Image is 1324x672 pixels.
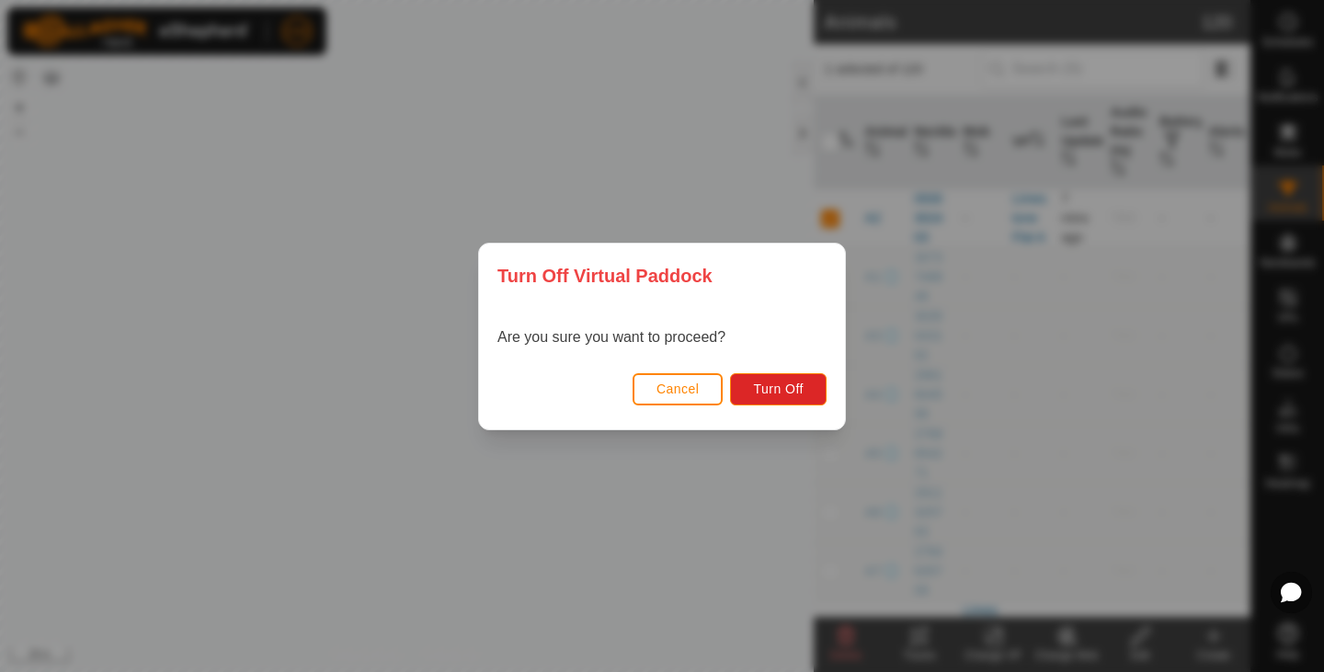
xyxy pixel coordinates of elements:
[730,372,827,404] button: Turn Off
[753,382,804,396] span: Turn Off
[497,262,713,290] span: Turn Off Virtual Paddock
[633,372,724,404] button: Cancel
[656,382,700,396] span: Cancel
[497,326,725,348] p: Are you sure you want to proceed?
